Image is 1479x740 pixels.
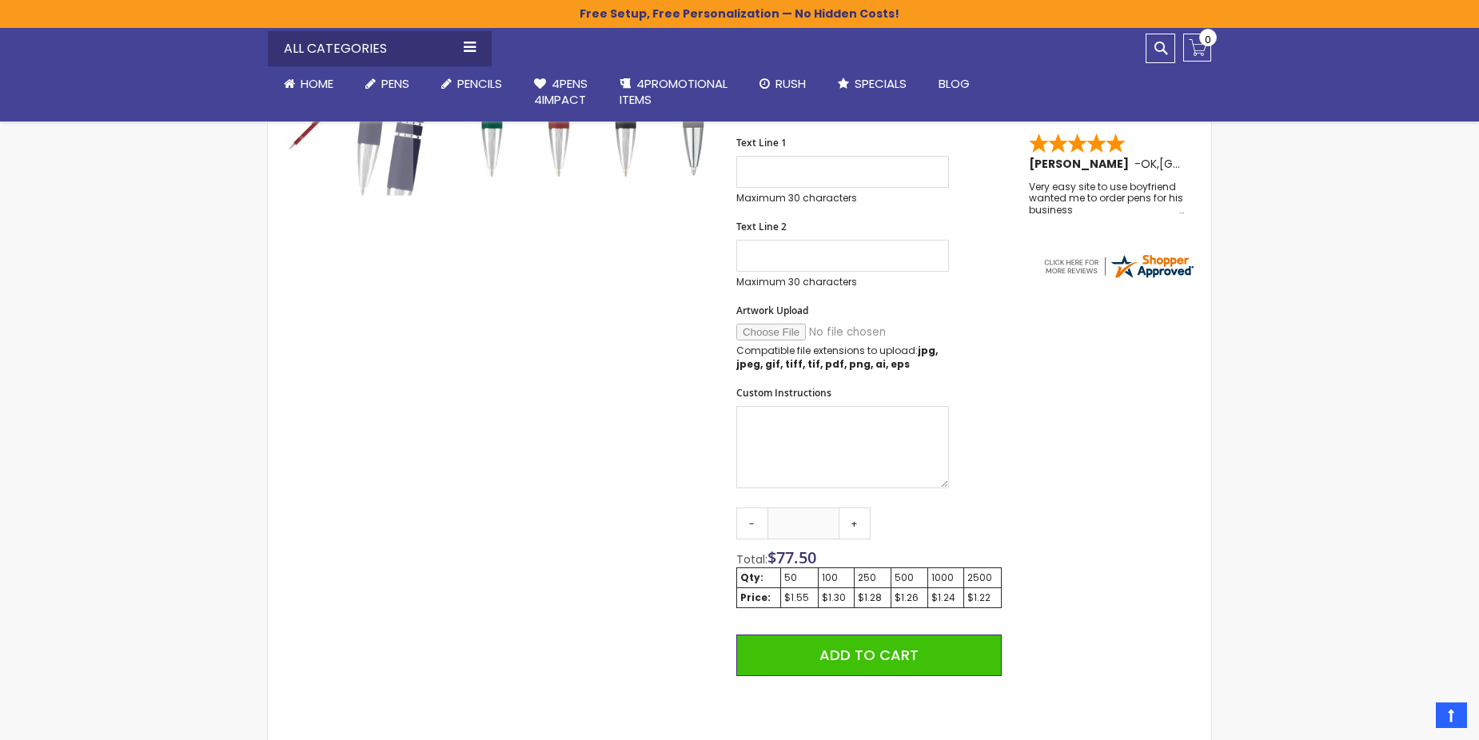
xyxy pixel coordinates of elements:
a: 4pens.com certificate URL [1042,270,1195,284]
a: Rush [743,66,822,101]
span: 4Pens 4impact [534,75,588,108]
span: [PERSON_NAME] [1029,156,1134,172]
div: 250 [858,571,887,584]
span: Text Line 1 [736,136,787,149]
div: 500 [895,571,924,584]
a: Blog [923,66,986,101]
a: 4Pens4impact [518,66,604,118]
button: Add to Cart [736,635,1002,676]
div: Custom Soft Touch Metal Pen - Stylus Top [284,105,332,154]
span: Text Line 2 [736,220,787,233]
span: Custom Instructions [736,386,831,400]
div: $1.26 [895,591,924,604]
a: + [839,507,871,539]
div: All Categories [268,31,492,66]
a: Pens [349,66,425,101]
div: $1.55 [784,591,815,604]
strong: Price: [740,591,771,604]
strong: jpg, jpeg, gif, tiff, tif, pdf, png, ai, eps [736,344,938,370]
span: [GEOGRAPHIC_DATA] [1159,156,1277,172]
span: Add to Cart [819,645,919,665]
div: Very easy site to use boyfriend wanted me to order pens for his business [1029,181,1184,216]
span: Home [301,75,333,92]
a: 4PROMOTIONALITEMS [604,66,743,118]
p: Compatible file extensions to upload: [736,344,949,370]
div: $1.30 [822,591,851,604]
span: Rush [775,75,806,92]
span: Pens [381,75,409,92]
p: Maximum 30 characters [736,192,949,205]
span: 4PROMOTIONAL ITEMS [620,75,728,108]
div: $1.22 [967,591,998,604]
img: 4pens.com widget logo [1042,252,1195,280]
span: Specials [855,75,907,92]
strong: Qty: [740,571,763,584]
span: 0 [1205,32,1211,47]
div: 2500 [967,571,998,584]
a: 0 [1183,34,1211,62]
span: $ [767,547,816,568]
div: 100 [822,571,851,584]
p: Maximum 30 characters [736,276,949,288]
a: - [736,507,768,539]
div: 1000 [931,571,961,584]
span: - , [1134,156,1277,172]
a: Specials [822,66,923,101]
span: Blog [939,75,970,92]
a: Home [268,66,349,101]
div: $1.24 [931,591,961,604]
img: Custom Soft Touch Metal Pen - Stylus Top [284,106,332,154]
span: 77.50 [776,547,816,568]
span: Pencils [457,75,502,92]
a: Pencils [425,66,518,101]
span: Total: [736,551,767,567]
div: $1.28 [858,591,887,604]
iframe: Google Customer Reviews [1347,697,1479,740]
div: 50 [784,571,815,584]
span: Artwork Upload [736,304,808,317]
span: OK [1141,156,1157,172]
